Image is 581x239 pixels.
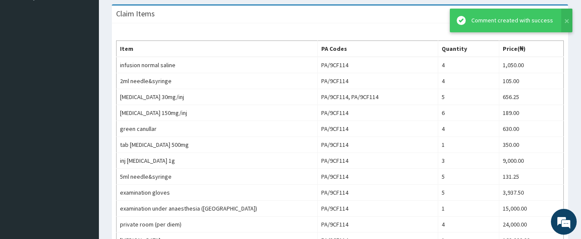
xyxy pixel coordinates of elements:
[117,185,318,201] td: examination gloves
[499,137,564,153] td: 350.00
[317,89,438,105] td: PA/9CF114, PA/9CF114
[16,43,35,65] img: d_794563401_company_1708531726252_794563401
[317,121,438,137] td: PA/9CF114
[438,201,499,217] td: 1
[499,201,564,217] td: 15,000.00
[317,137,438,153] td: PA/9CF114
[317,217,438,233] td: PA/9CF114
[317,73,438,89] td: PA/9CF114
[117,137,318,153] td: tab [MEDICAL_DATA] 500mg
[117,217,318,233] td: private room (per diem)
[117,169,318,185] td: 5ml needle&syringe
[317,41,438,57] th: PA Codes
[471,16,553,25] div: Comment created with success
[499,57,564,73] td: 1,050.00
[117,89,318,105] td: [MEDICAL_DATA] 30mg/inj
[438,185,499,201] td: 5
[117,153,318,169] td: inj [MEDICAL_DATA] 1g
[4,153,164,183] textarea: Type your message and hit 'Enter'
[438,121,499,137] td: 4
[45,48,144,59] div: Chat with us now
[499,73,564,89] td: 105.00
[117,201,318,217] td: examination under anaesthesia ([GEOGRAPHIC_DATA])
[116,10,155,18] h3: Claim Items
[499,41,564,57] th: Price(₦)
[438,153,499,169] td: 3
[438,89,499,105] td: 5
[438,41,499,57] th: Quantity
[50,67,119,154] span: We're online!
[499,121,564,137] td: 630.00
[499,89,564,105] td: 656.25
[141,4,162,25] div: Minimize live chat window
[317,185,438,201] td: PA/9CF114
[317,169,438,185] td: PA/9CF114
[317,57,438,73] td: PA/9CF114
[117,41,318,57] th: Item
[317,153,438,169] td: PA/9CF114
[499,169,564,185] td: 131.25
[499,105,564,121] td: 189.00
[317,201,438,217] td: PA/9CF114
[438,73,499,89] td: 4
[499,153,564,169] td: 9,000.00
[117,121,318,137] td: green canullar
[117,105,318,121] td: [MEDICAL_DATA] 150mg/inj
[499,217,564,233] td: 24,000.00
[317,105,438,121] td: PA/9CF114
[438,217,499,233] td: 4
[117,57,318,73] td: infusion normal saline
[499,185,564,201] td: 3,937.50
[438,137,499,153] td: 1
[438,57,499,73] td: 4
[438,169,499,185] td: 5
[117,73,318,89] td: 2ml needle&syringe
[438,105,499,121] td: 6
